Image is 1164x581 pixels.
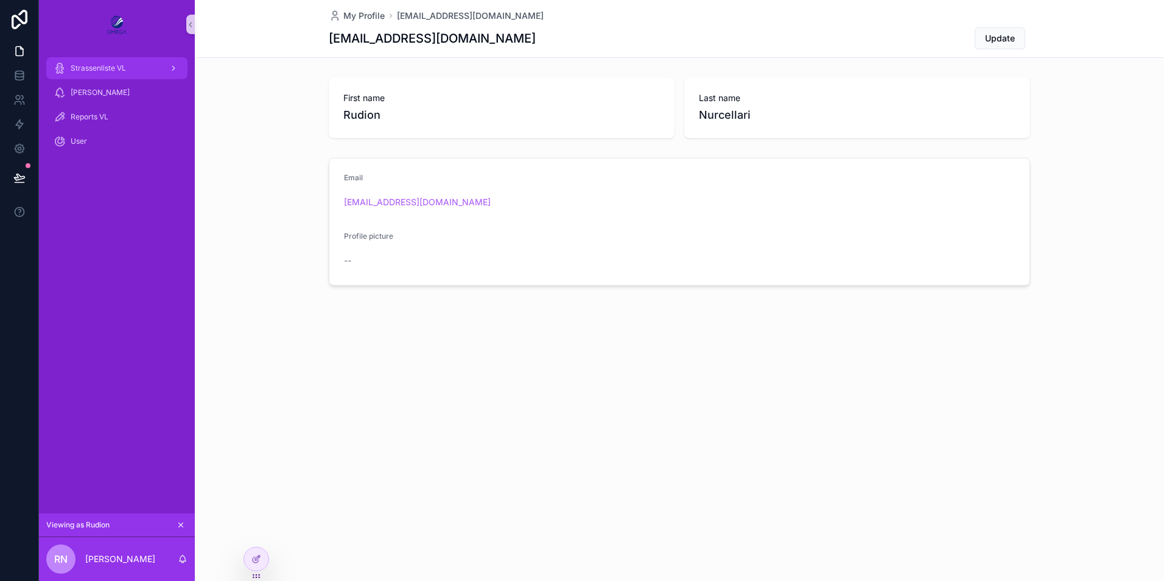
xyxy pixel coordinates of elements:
div: scrollable content [39,49,195,168]
h1: [EMAIL_ADDRESS][DOMAIN_NAME] [329,30,536,47]
a: Reports VL [46,106,188,128]
span: Reports VL [71,112,108,122]
a: [PERSON_NAME] [46,82,188,104]
span: Update [985,32,1015,44]
button: Update [975,27,1025,49]
span: Viewing as Rudion [46,520,110,530]
span: [PERSON_NAME] [71,88,130,97]
span: Strassenliste VL [71,63,126,73]
a: Strassenliste VL [46,57,188,79]
a: User [46,130,188,152]
span: My Profile [343,10,385,22]
span: -- [344,255,351,267]
span: Email [344,173,363,182]
span: User [71,136,87,146]
span: RN [54,552,68,566]
span: Profile picture [344,231,393,241]
span: Last name [699,92,1015,104]
a: [EMAIL_ADDRESS][DOMAIN_NAME] [397,10,544,22]
p: [PERSON_NAME] [85,553,155,565]
img: App logo [107,15,127,34]
span: First name [343,92,660,104]
span: Nurcellari [699,107,1015,124]
a: [EMAIL_ADDRESS][DOMAIN_NAME] [344,196,491,208]
span: Rudion [343,107,660,124]
a: My Profile [329,10,385,22]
